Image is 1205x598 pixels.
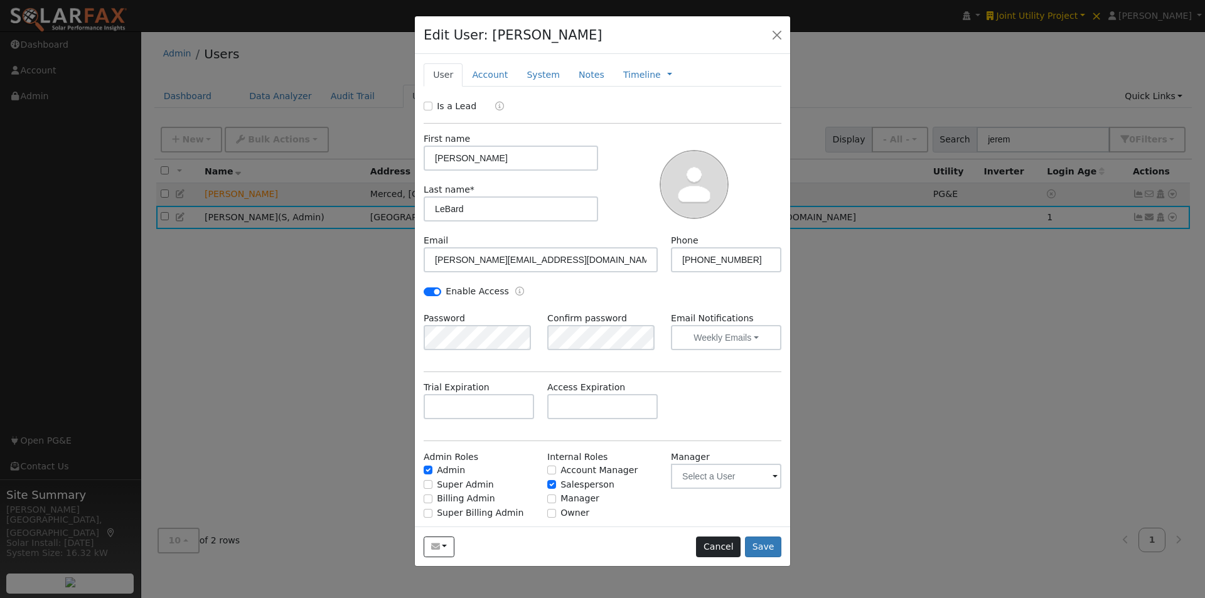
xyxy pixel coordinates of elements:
a: Account [463,63,517,87]
h4: Edit User: [PERSON_NAME] [424,25,602,45]
input: Super Admin [424,480,432,489]
label: Admin [437,464,465,477]
a: System [517,63,569,87]
input: Super Billing Admin [424,509,432,518]
label: Phone [671,234,699,247]
button: Cancel [696,537,741,558]
input: Salesperson [547,480,556,489]
a: Timeline [623,68,661,82]
label: Trial Expiration [424,381,490,394]
label: Super Admin [437,478,494,491]
label: Email Notifications [671,312,781,325]
label: Manager [671,451,710,464]
label: Internal Roles [547,451,608,464]
label: Salesperson [560,478,614,491]
label: Account Manager [560,464,638,477]
label: Owner [560,506,589,520]
input: Manager [547,494,556,503]
label: Confirm password [547,312,627,325]
input: Owner [547,509,556,518]
label: Super Billing Admin [437,506,523,520]
input: Is a Lead [424,102,432,110]
a: Enable Access [515,285,524,299]
input: Billing Admin [424,494,432,503]
label: Last name [424,183,474,196]
label: Email [424,234,448,247]
button: Weekly Emails [671,325,781,350]
input: Select a User [671,464,781,489]
label: Enable Access [446,285,509,298]
label: Admin Roles [424,451,478,464]
label: First name [424,132,470,146]
label: Password [424,312,465,325]
label: Access Expiration [547,381,625,394]
label: Is a Lead [437,100,476,113]
button: jeremy@jointutilityproject.com [424,537,454,558]
a: Lead [486,100,504,114]
a: User [424,63,463,87]
label: Billing Admin [437,492,495,505]
span: Required [470,184,474,195]
input: Admin [424,466,432,474]
label: Manager [560,492,599,505]
input: Account Manager [547,466,556,474]
button: Save [745,537,781,558]
a: Notes [569,63,614,87]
